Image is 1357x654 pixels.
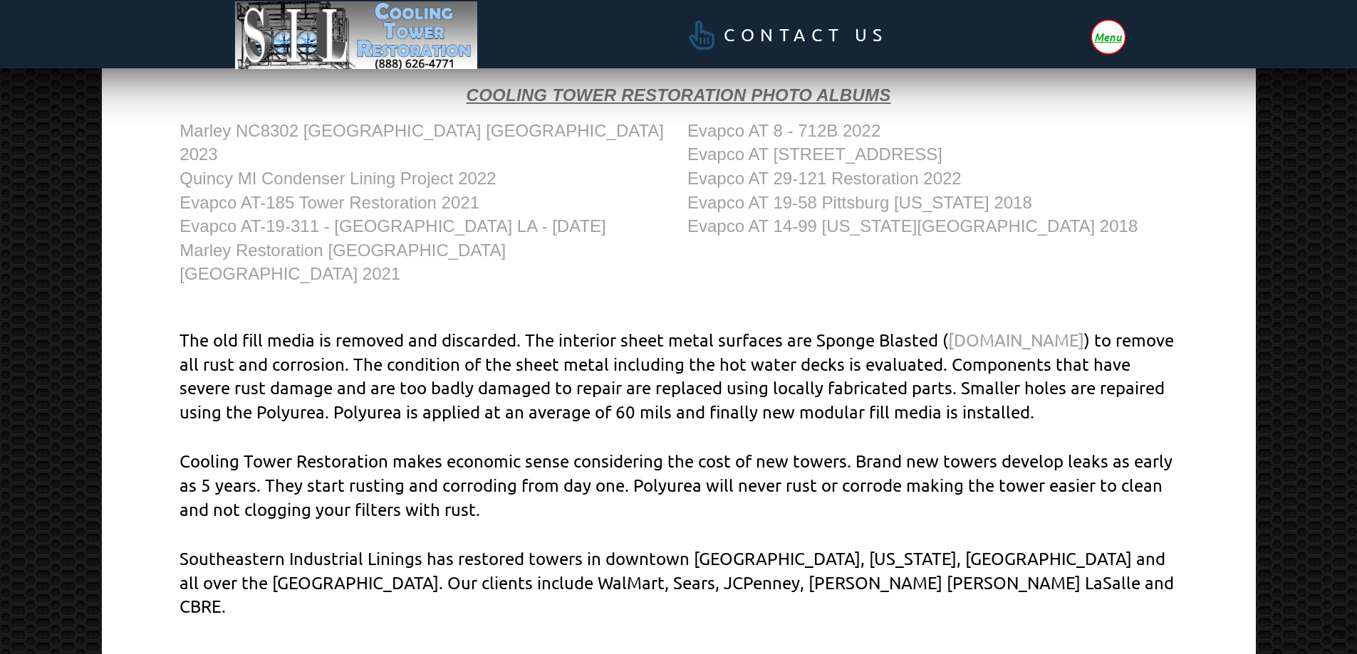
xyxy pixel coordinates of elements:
a: Contact Us [660,11,909,59]
a: Evapco AT [STREET_ADDRESS] [687,144,942,164]
a: Evapco AT 8 - 712B 2022 [687,121,880,140]
a: Evapco AT 14-99 [US_STATE][GEOGRAPHIC_DATA] 2018 [687,216,1138,236]
a: Marley Restoration [GEOGRAPHIC_DATA] [GEOGRAPHIC_DATA] 2021 [180,241,506,284]
a: Evapco AT 19-58 Pittsburg [US_STATE] 2018 [687,193,1032,212]
p: The old fill media is removed and discarded. The interior sheet metal surfaces are Sponge Blasted... [180,328,1177,423]
span: Contact Us [724,26,888,44]
div: Toggle Off Canvas Content [1092,21,1125,53]
a: [DOMAIN_NAME] [948,329,1084,350]
span: Menu [1094,31,1122,42]
strong: Cooling Tower Restoration Photo Albums [467,85,891,105]
a: Back to Top [1325,622,1350,647]
img: Image [235,1,478,70]
a: Evapco AT-19-311 - [GEOGRAPHIC_DATA] LA - [DATE] [180,216,605,236]
p: Southeastern Industrial Linings has restored towers in downtown [GEOGRAPHIC_DATA], [US_STATE], [G... [180,547,1177,618]
a: Marley NC8302 [GEOGRAPHIC_DATA] [GEOGRAPHIC_DATA] 2023 [180,121,664,164]
p: Cooling Tower Restoration makes economic sense considering the cost of new towers. Brand new towe... [180,449,1177,521]
a: Quincy MI Condenser Lining Project 2022 [180,169,496,188]
a: Evapco AT-185 Tower Restoration 2021 [180,193,479,212]
a: Evapco AT 29-121 Restoration 2022 [687,169,962,188]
